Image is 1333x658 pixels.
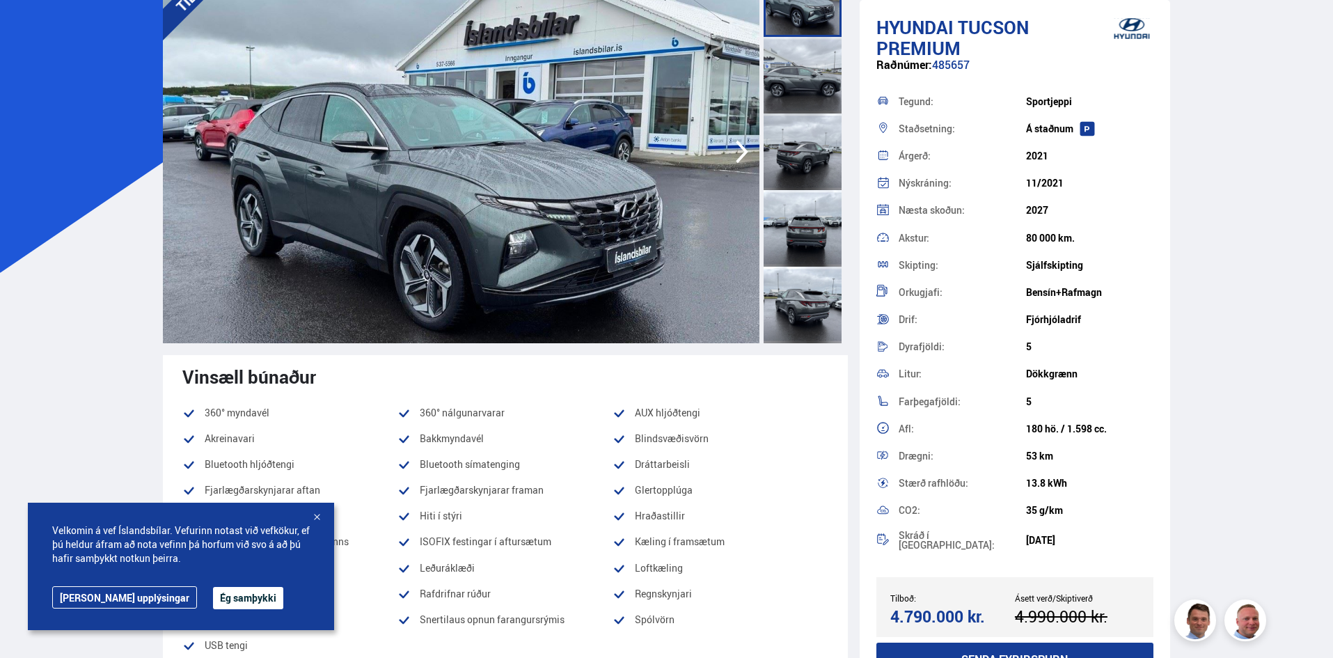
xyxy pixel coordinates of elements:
div: 4.790.000 kr. [890,607,1011,626]
div: 5 [1026,341,1153,352]
li: 360° myndavél [182,405,397,421]
span: Raðnúmer: [876,57,932,72]
div: Nýskráning: [899,178,1026,188]
a: [PERSON_NAME] upplýsingar [52,586,197,609]
span: Hyundai [876,15,954,40]
div: Á staðnum [1026,123,1153,134]
li: Hraðastillir [613,508,828,524]
div: 2021 [1026,150,1153,162]
div: Staðsetning: [899,124,1026,134]
li: Fjarlægðarskynjarar framan [397,482,613,499]
div: Orkugjafi: [899,288,1026,297]
span: Velkomin á vef Íslandsbílar. Vefurinn notast við vefkökur, ef þú heldur áfram að nota vefinn þá h... [52,524,310,565]
div: Tilboð: [890,593,1015,603]
div: Næsta skoðun: [899,205,1026,215]
li: AUX hljóðtengi [613,405,828,421]
li: Spólvörn [613,611,828,628]
div: Drægni: [899,451,1026,461]
div: Bensín+Rafmagn [1026,287,1153,298]
li: Rafdrifnar rúður [397,586,613,602]
div: Stærð rafhlöðu: [899,478,1026,488]
li: Dráttarbeisli [613,456,828,473]
div: Dyrafjöldi: [899,342,1026,352]
div: Tegund: [899,97,1026,107]
li: ISOFIX festingar í aftursætum [397,533,613,550]
li: Hiti í stýri [397,508,613,524]
div: Ásett verð/Skiptiverð [1015,593,1139,603]
div: Drif: [899,315,1026,324]
div: 13.8 kWh [1026,478,1153,489]
li: Fjarlægðarskynjarar aftan [182,482,397,499]
li: Bakkmyndavél [397,430,613,447]
li: Glertopplúga [613,482,828,499]
div: 80 000 km. [1026,233,1153,244]
div: Vinsæll búnaður [182,366,828,387]
div: Afl: [899,424,1026,434]
div: Skipting: [899,260,1026,270]
span: Tucson PREMIUM [876,15,1029,61]
div: 180 hö. / 1.598 cc. [1026,423,1153,434]
li: Blindsvæðisvörn [613,430,828,447]
img: siFngHWaQ9KaOqBr.png [1226,602,1268,643]
li: Regnskynjari [613,586,828,602]
li: Leðuráklæði [397,560,613,577]
div: 5 [1026,396,1153,407]
div: 11/2021 [1026,178,1153,189]
div: 53 km [1026,451,1153,462]
li: Akreinavari [182,430,397,447]
div: Árgerð: [899,151,1026,161]
li: Bluetooth símatenging [397,456,613,473]
div: CO2: [899,506,1026,515]
li: Kæling í framsætum [613,533,828,550]
li: USB tengi [182,637,397,654]
li: Bluetooth hljóðtengi [182,456,397,473]
div: Skráð í [GEOGRAPHIC_DATA]: [899,531,1026,550]
div: [DATE] [1026,535,1153,546]
button: Ég samþykki [213,587,283,609]
div: Litur: [899,369,1026,379]
div: Fjórhjóladrif [1026,314,1153,325]
div: 485657 [876,58,1154,86]
div: 4.990.000 kr. [1015,607,1135,626]
li: Snertilaus opnun farangursrýmis [397,611,613,628]
img: brand logo [1104,7,1160,50]
li: 360° nálgunarvarar [397,405,613,421]
div: Sportjeppi [1026,96,1153,107]
div: Sjálfskipting [1026,260,1153,271]
li: Loftkæling [613,560,828,577]
div: 2027 [1026,205,1153,216]
img: FbJEzSuNWCJXmdc-.webp [1176,602,1218,643]
div: 35 g/km [1026,505,1153,516]
div: Farþegafjöldi: [899,397,1026,407]
div: Akstur: [899,233,1026,243]
div: Dökkgrænn [1026,368,1153,379]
